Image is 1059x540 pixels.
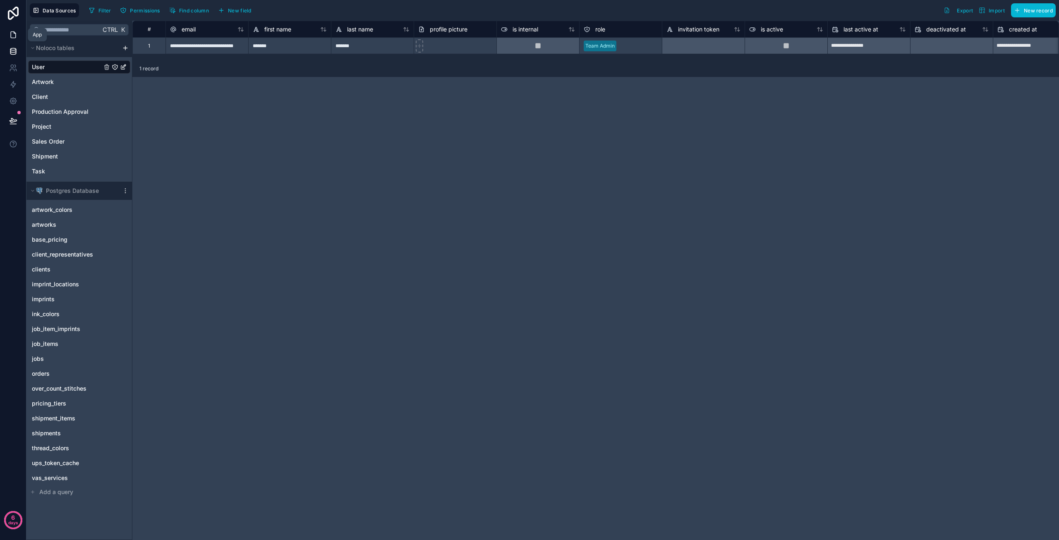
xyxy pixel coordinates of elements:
span: K [120,27,126,33]
span: Import [989,7,1005,14]
button: Filter [86,4,114,17]
div: 1 [148,43,150,49]
span: Export [957,7,973,14]
span: Ctrl [102,24,119,35]
span: last active at [843,25,878,34]
span: 1 record [139,65,158,72]
span: Data Sources [43,7,76,14]
span: New record [1024,7,1053,14]
span: created at [1009,25,1037,34]
span: Permissions [130,7,160,14]
span: last name [347,25,373,34]
span: Filter [98,7,111,14]
span: Find column [179,7,209,14]
button: Permissions [117,4,163,17]
span: is internal [513,25,538,34]
span: first name [264,25,291,34]
button: Data Sources [30,3,79,17]
a: New record [1008,3,1056,17]
span: role [595,25,605,34]
button: New field [215,4,254,17]
button: Export [941,3,976,17]
div: # [139,26,159,32]
p: days [8,517,18,528]
button: Import [976,3,1008,17]
span: deactivated at [926,25,966,34]
div: App [33,31,42,38]
div: Team Admin [585,42,615,50]
span: profile picture [430,25,467,34]
a: Permissions [117,4,166,17]
span: email [182,25,196,34]
span: invitation token [678,25,719,34]
p: 6 [11,514,15,522]
button: New record [1011,3,1056,17]
span: is active [761,25,783,34]
button: Find column [166,4,212,17]
span: New field [228,7,252,14]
